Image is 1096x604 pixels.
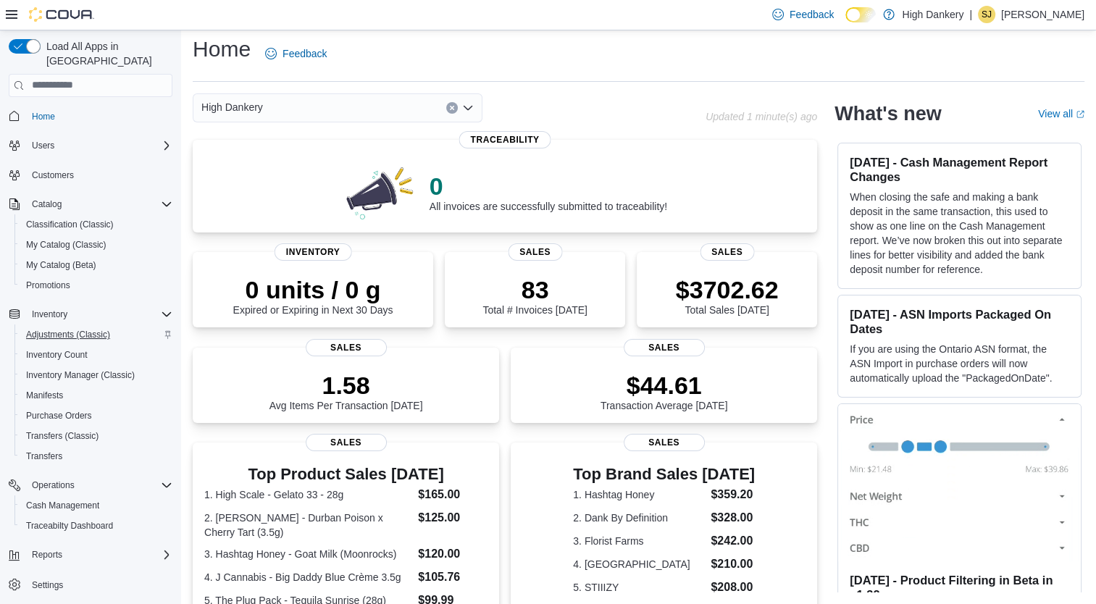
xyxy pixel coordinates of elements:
[14,214,178,235] button: Classification (Classic)
[20,497,172,514] span: Cash Management
[850,573,1069,602] h3: [DATE] - Product Filtering in Beta in v1.32
[204,547,412,561] dt: 3. Hashtag Honey - Goat Milk (Moonrocks)
[26,306,73,323] button: Inventory
[26,546,172,563] span: Reports
[14,275,178,295] button: Promotions
[14,446,178,466] button: Transfers
[20,236,112,253] a: My Catalog (Classic)
[573,487,705,502] dt: 1. Hashtag Honey
[32,479,75,491] span: Operations
[20,387,172,404] span: Manifests
[3,574,178,595] button: Settings
[711,579,755,596] dd: $208.00
[26,390,63,401] span: Manifests
[3,194,178,214] button: Catalog
[711,532,755,550] dd: $242.00
[26,430,99,442] span: Transfers (Classic)
[601,371,728,411] div: Transaction Average [DATE]
[269,371,423,400] p: 1.58
[26,239,106,251] span: My Catalog (Classic)
[306,339,387,356] span: Sales
[850,155,1069,184] h3: [DATE] - Cash Management Report Changes
[32,198,62,210] span: Catalog
[26,450,62,462] span: Transfers
[14,426,178,446] button: Transfers (Classic)
[26,280,70,291] span: Promotions
[259,39,332,68] a: Feedback
[20,346,172,364] span: Inventory Count
[204,487,412,502] dt: 1. High Scale - Gelato 33 - 28g
[26,219,114,230] span: Classification (Classic)
[29,7,94,22] img: Cova
[204,466,488,483] h3: Top Product Sales [DATE]
[26,137,172,154] span: Users
[20,517,119,534] a: Traceabilty Dashboard
[26,196,172,213] span: Catalog
[676,275,779,316] div: Total Sales [DATE]
[3,135,178,156] button: Users
[711,555,755,573] dd: $210.00
[14,324,178,345] button: Adjustments (Classic)
[26,349,88,361] span: Inventory Count
[41,39,172,68] span: Load All Apps in [GEOGRAPHIC_DATA]
[459,131,551,148] span: Traceability
[601,371,728,400] p: $44.61
[418,509,488,527] dd: $125.00
[20,366,172,384] span: Inventory Manager (Classic)
[283,46,327,61] span: Feedback
[902,6,963,23] p: High Dankery
[26,410,92,421] span: Purchase Orders
[201,98,263,116] span: High Dankery
[845,7,876,22] input: Dark Mode
[20,326,172,343] span: Adjustments (Classic)
[20,387,69,404] a: Manifests
[14,495,178,516] button: Cash Management
[711,486,755,503] dd: $359.20
[20,216,120,233] a: Classification (Classic)
[269,371,423,411] div: Avg Items Per Transaction [DATE]
[850,342,1069,385] p: If you are using the Ontario ASN format, the ASN Import in purchase orders will now automatically...
[3,545,178,565] button: Reports
[845,22,846,23] span: Dark Mode
[418,545,488,563] dd: $120.00
[1001,6,1084,23] p: [PERSON_NAME]
[26,167,80,184] a: Customers
[573,511,705,525] dt: 2. Dank By Definition
[20,497,105,514] a: Cash Management
[462,102,474,114] button: Open list of options
[508,243,562,261] span: Sales
[573,580,705,595] dt: 5. STIIIZY
[3,475,178,495] button: Operations
[20,326,116,343] a: Adjustments (Classic)
[418,569,488,586] dd: $105.76
[233,275,393,304] p: 0 units / 0 g
[26,575,172,593] span: Settings
[790,7,834,22] span: Feedback
[204,511,412,540] dt: 2. [PERSON_NAME] - Durban Poison x Cherry Tart (3.5g)
[26,477,172,494] span: Operations
[573,557,705,571] dt: 4. [GEOGRAPHIC_DATA]
[14,365,178,385] button: Inventory Manager (Classic)
[20,448,172,465] span: Transfers
[32,549,62,561] span: Reports
[20,236,172,253] span: My Catalog (Classic)
[32,309,67,320] span: Inventory
[26,196,67,213] button: Catalog
[14,345,178,365] button: Inventory Count
[26,259,96,271] span: My Catalog (Beta)
[850,190,1069,277] p: When closing the safe and making a bank deposit in the same transaction, this used to show as one...
[14,406,178,426] button: Purchase Orders
[233,275,393,316] div: Expired or Expiring in Next 30 Days
[573,534,705,548] dt: 3. Florist Farms
[26,500,99,511] span: Cash Management
[573,466,755,483] h3: Top Brand Sales [DATE]
[20,366,141,384] a: Inventory Manager (Classic)
[32,579,63,591] span: Settings
[418,486,488,503] dd: $165.00
[20,427,172,445] span: Transfers (Classic)
[446,102,458,114] button: Clear input
[3,164,178,185] button: Customers
[1038,108,1084,119] a: View allExternal link
[32,140,54,151] span: Users
[20,277,76,294] a: Promotions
